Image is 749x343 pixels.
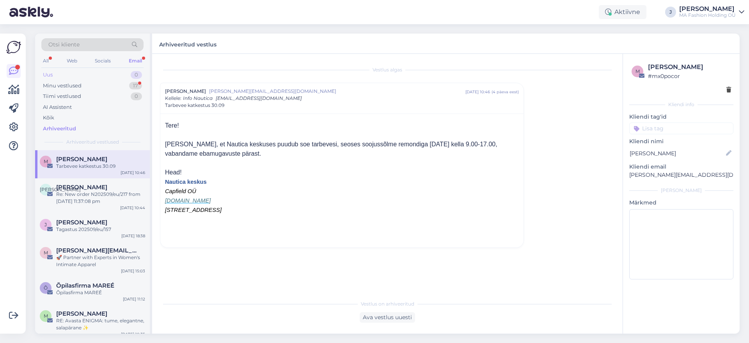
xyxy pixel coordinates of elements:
[665,7,676,18] div: J
[43,71,53,79] div: Uus
[43,82,82,90] div: Minu vestlused
[165,95,181,101] span: Kellele :
[40,187,81,192] span: [PERSON_NAME]
[492,89,519,95] div: ( 4 päeva eest )
[6,40,21,55] img: Askly Logo
[629,163,733,171] p: Kliendi email
[629,171,733,179] p: [PERSON_NAME][EMAIL_ADDRESS][DOMAIN_NAME]
[56,163,145,170] div: Tarbevee katkestus 30.09
[679,12,736,18] div: MA Fashion Holding OÜ
[679,6,744,18] a: [PERSON_NAME]MA Fashion Holding OÜ
[65,56,79,66] div: Web
[43,103,72,111] div: AI Assistent
[131,92,142,100] div: 0
[183,95,213,101] span: Info Nautica
[629,187,733,194] div: [PERSON_NAME]
[629,199,733,207] p: Märkmed
[56,156,107,163] span: Marden Muuk
[131,71,142,79] div: 0
[123,296,145,302] div: [DATE] 11:12
[361,300,414,307] span: Vestlus on arhiveeritud
[629,113,733,121] p: Kliendi tag'id
[360,312,415,323] div: Ava vestlus uuesti
[165,207,222,213] span: [STREET_ADDRESS]
[159,38,217,49] label: Arhiveeritud vestlus
[216,95,302,101] span: [EMAIL_ADDRESS][DOMAIN_NAME]
[630,149,724,158] input: Lisa nimi
[121,331,145,337] div: [DATE] 10:35
[165,140,519,158] p: [PERSON_NAME], et Nautica keskuses puudub soe tarbevesi, seoses soojussõlme remondiga [DATE] kell...
[121,233,145,239] div: [DATE] 18:38
[120,205,145,211] div: [DATE] 10:44
[56,191,145,205] div: Re: New order N202509/eu/217 from [DATE] 11:37:08 pm
[41,56,50,66] div: All
[56,247,137,254] span: mavis.zeng@gzmuwei.com
[648,72,731,80] div: # mx0pocor
[44,285,48,291] span: Õ
[209,88,465,95] span: [PERSON_NAME][EMAIL_ADDRESS][DOMAIN_NAME]
[629,101,733,108] div: Kliendi info
[44,250,48,256] span: m
[165,188,196,194] span: Capfield OÜ
[44,222,47,227] span: J
[629,137,733,146] p: Kliendi nimi
[43,114,54,122] div: Kõik
[165,168,519,177] p: Head!
[56,282,114,289] span: Õpilasfirma MAREÉ
[165,88,206,95] span: [PERSON_NAME]
[127,56,144,66] div: Email
[56,219,107,226] span: Julia Aaslaid
[160,66,615,73] div: Vestlus algas
[129,82,142,90] div: 17
[56,310,107,317] span: Mart Sillaots
[43,92,81,100] div: Tiimi vestlused
[93,56,112,66] div: Socials
[56,226,145,233] div: Tagastus 202509/eu/157
[48,41,80,49] span: Otsi kliente
[165,102,224,109] span: Tarbevee katkestus 30.09
[121,268,145,274] div: [DATE] 15:03
[56,289,145,296] div: Õpilasfirma MAREÉ
[66,139,119,146] span: Arhiveeritud vestlused
[56,184,107,191] span: Ирина Подгурская
[165,121,519,130] p: Tere!
[465,89,490,95] div: [DATE] 10:46
[165,179,207,185] span: Nautica keskus
[599,5,646,19] div: Aktiivne
[648,62,731,72] div: [PERSON_NAME]
[165,197,211,204] a: [DOMAIN_NAME]
[44,158,48,164] span: M
[44,313,48,319] span: M
[629,123,733,134] input: Lisa tag
[121,170,145,176] div: [DATE] 10:46
[56,254,145,268] div: 🚀 Partner with Experts in Women's Intimate Apparel
[56,317,145,331] div: RE: Avasta ENIGMA: tume, elegantne, salapärane ✨
[635,68,640,74] span: m
[43,125,76,133] div: Arhiveeritud
[679,6,736,12] div: [PERSON_NAME]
